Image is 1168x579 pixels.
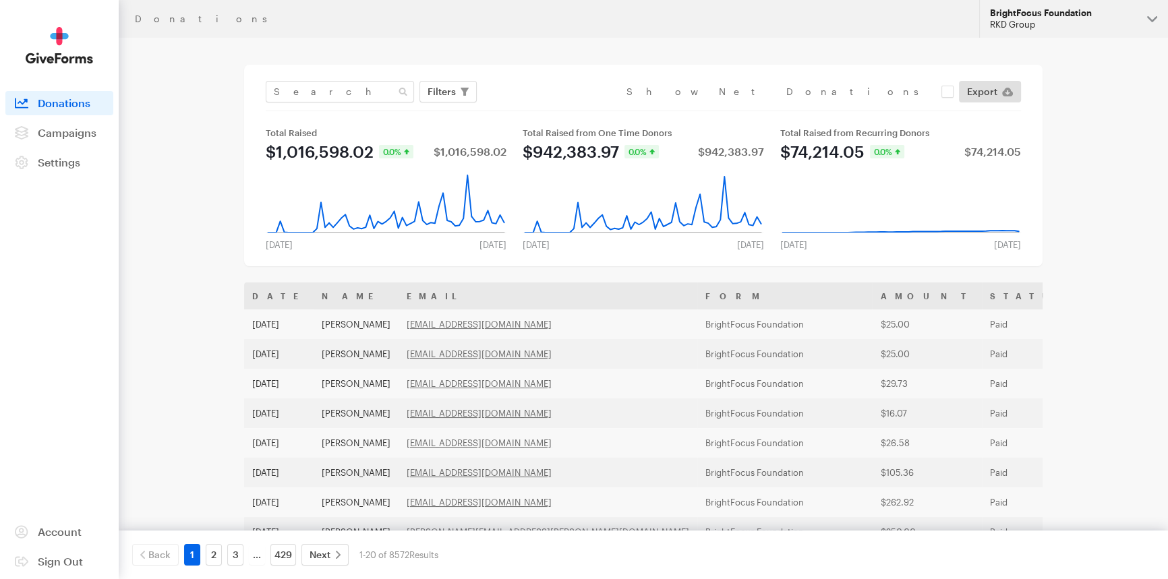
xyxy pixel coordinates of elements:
td: $26.58 [873,428,982,458]
a: Donations [5,91,113,115]
div: [DATE] [729,239,772,250]
td: Paid [982,309,1081,339]
a: Next [301,544,349,566]
a: [EMAIL_ADDRESS][DOMAIN_NAME] [407,348,552,359]
div: 0.0% [870,145,904,158]
td: $250.00 [873,517,982,547]
td: $29.73 [873,369,982,398]
td: [DATE] [244,339,314,369]
th: Amount [873,282,982,309]
td: $25.00 [873,309,982,339]
span: Sign Out [38,555,83,568]
td: Paid [982,487,1081,517]
th: Email [399,282,697,309]
div: $74,214.05 [964,146,1021,157]
a: Sign Out [5,549,113,574]
td: $105.36 [873,458,982,487]
td: $16.07 [873,398,982,428]
td: BrightFocus Foundation [697,458,873,487]
td: $25.00 [873,339,982,369]
td: Paid [982,398,1081,428]
span: Filters [428,84,456,100]
a: 2 [206,544,222,566]
th: Date [244,282,314,309]
td: Paid [982,458,1081,487]
td: BrightFocus Foundation [697,487,873,517]
td: Paid [982,517,1081,547]
div: [DATE] [258,239,301,250]
td: Paid [982,369,1081,398]
td: Paid [982,428,1081,458]
div: Total Raised from One Time Donors [523,127,763,138]
div: $74,214.05 [780,144,865,160]
td: [PERSON_NAME] [314,398,399,428]
td: [PERSON_NAME] [314,428,399,458]
div: Total Raised [266,127,506,138]
th: Status [982,282,1081,309]
td: BrightFocus Foundation [697,398,873,428]
td: [DATE] [244,487,314,517]
a: 3 [227,544,243,566]
a: Export [959,81,1021,102]
span: Results [409,549,438,560]
th: Name [314,282,399,309]
td: [DATE] [244,309,314,339]
input: Search Name & Email [266,81,414,102]
td: $262.92 [873,487,982,517]
span: Account [38,525,82,538]
td: [DATE] [244,458,314,487]
a: [EMAIL_ADDRESS][DOMAIN_NAME] [407,497,552,508]
div: Total Raised from Recurring Donors [780,127,1021,138]
div: [DATE] [515,239,558,250]
a: [PERSON_NAME][EMAIL_ADDRESS][PERSON_NAME][DOMAIN_NAME] [407,526,689,537]
td: [DATE] [244,428,314,458]
td: [PERSON_NAME] [314,339,399,369]
th: Form [697,282,873,309]
td: BrightFocus Foundation [697,309,873,339]
div: [DATE] [772,239,815,250]
div: RKD Group [990,19,1136,30]
div: $1,016,598.02 [266,144,374,160]
a: [EMAIL_ADDRESS][DOMAIN_NAME] [407,437,552,448]
a: [EMAIL_ADDRESS][DOMAIN_NAME] [407,319,552,330]
a: [EMAIL_ADDRESS][DOMAIN_NAME] [407,467,552,478]
span: Donations [38,96,90,109]
span: Export [967,84,997,100]
a: Account [5,520,113,544]
div: 0.0% [379,145,413,158]
div: [DATE] [986,239,1029,250]
div: 1-20 of 8572 [359,544,438,566]
td: [PERSON_NAME] [314,458,399,487]
a: 429 [270,544,296,566]
a: Settings [5,150,113,175]
td: [PERSON_NAME] [314,487,399,517]
span: Settings [38,156,80,169]
td: [PERSON_NAME] [314,517,399,547]
td: BrightFocus Foundation [697,517,873,547]
div: $942,383.97 [698,146,764,157]
td: BrightFocus Foundation [697,428,873,458]
div: BrightFocus Foundation [990,7,1136,19]
span: Next [310,547,330,563]
a: [EMAIL_ADDRESS][DOMAIN_NAME] [407,408,552,419]
div: $942,383.97 [523,144,619,160]
a: Campaigns [5,121,113,145]
a: [EMAIL_ADDRESS][DOMAIN_NAME] [407,378,552,389]
td: [DATE] [244,369,314,398]
td: BrightFocus Foundation [697,369,873,398]
span: Campaigns [38,126,96,139]
td: [PERSON_NAME] [314,309,399,339]
td: [DATE] [244,398,314,428]
button: Filters [419,81,477,102]
td: [PERSON_NAME] [314,369,399,398]
div: $1,016,598.02 [434,146,506,157]
div: [DATE] [471,239,515,250]
td: [DATE] [244,517,314,547]
td: Paid [982,339,1081,369]
img: GiveForms [26,27,93,64]
td: BrightFocus Foundation [697,339,873,369]
div: 0.0% [624,145,659,158]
